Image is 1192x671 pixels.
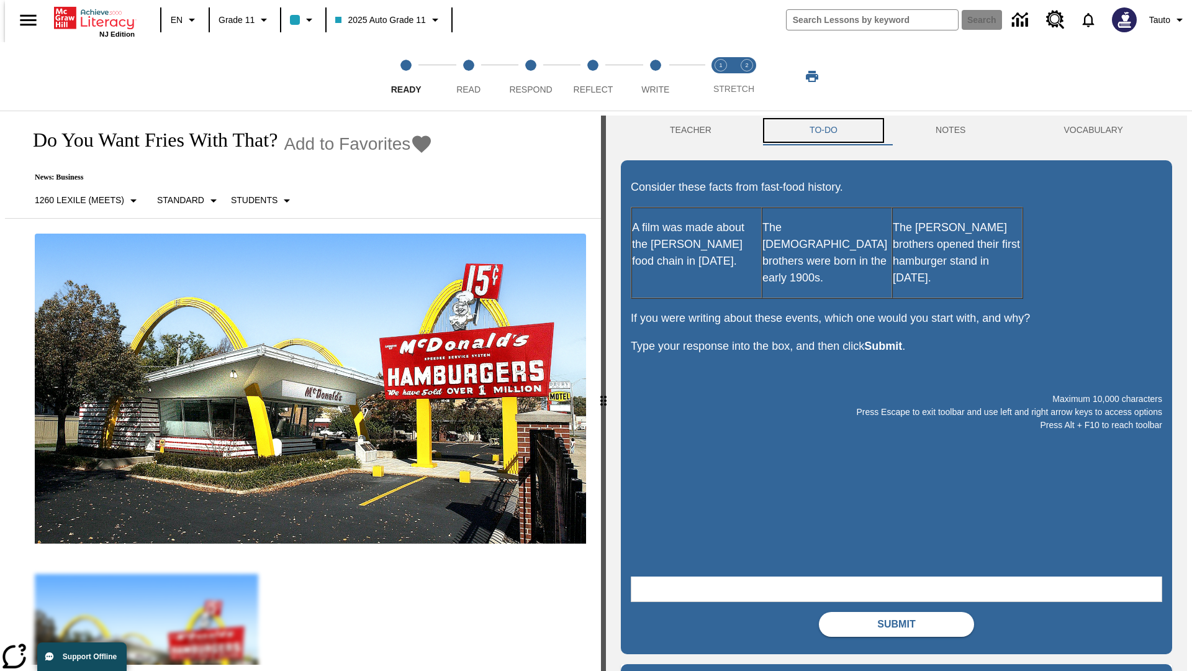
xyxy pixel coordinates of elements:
[35,194,124,207] p: 1260 Lexile (Meets)
[631,419,1162,432] p: Press Alt + F10 to reach toolbar
[219,14,255,27] span: Grade 11
[214,9,276,31] button: Grade: Grade 11, Select a grade
[1072,4,1104,36] a: Notifications
[745,62,748,68] text: 2
[762,219,892,286] p: The [DEMOGRAPHIC_DATA] brothers were born in the early 1900s.
[509,84,552,94] span: Respond
[54,4,135,38] div: Home
[30,189,146,212] button: Select Lexile, 1260 Lexile (Meets)
[10,2,47,39] button: Open side menu
[456,84,481,94] span: Read
[370,42,442,111] button: Ready step 1 of 5
[819,612,974,637] button: Submit
[631,406,1162,419] p: Press Escape to exit toolbar and use left and right arrow keys to access options
[703,42,739,111] button: Stretch Read step 1 of 2
[787,10,958,30] input: search field
[729,42,765,111] button: Stretch Respond step 2 of 2
[284,134,410,154] span: Add to Favorites
[713,84,754,94] span: STRETCH
[5,116,601,665] div: reading
[99,30,135,38] span: NJ Edition
[761,116,887,145] button: TO-DO
[1149,14,1170,27] span: Tauto
[285,9,322,31] button: Class color is light blue. Change class color
[641,84,669,94] span: Write
[157,194,204,207] p: Standard
[495,42,567,111] button: Respond step 3 of 5
[37,642,127,671] button: Support Offline
[1104,4,1144,36] button: Select a new avatar
[632,219,761,270] p: A film was made about the [PERSON_NAME] food chain in [DATE].
[1039,3,1072,37] a: Resource Center, Will open in new tab
[1005,3,1039,37] a: Data Center
[864,340,902,352] strong: Submit
[231,194,278,207] p: Students
[631,179,1162,196] p: Consider these facts from fast-food history.
[620,42,692,111] button: Write step 5 of 5
[432,42,504,111] button: Read step 2 of 5
[171,14,183,27] span: EN
[20,129,278,152] h1: Do You Want Fries With That?
[719,62,722,68] text: 1
[621,116,1172,145] div: Instructional Panel Tabs
[606,116,1187,671] div: activity
[335,14,425,27] span: 2025 Auto Grade 11
[893,219,1022,286] p: The [PERSON_NAME] brothers opened their first hamburger stand in [DATE].
[35,234,586,544] img: One of the first McDonald's stores, with the iconic red sign and golden arches.
[226,189,299,212] button: Select Student
[330,9,447,31] button: Class: 2025 Auto Grade 11, Select your class
[557,42,629,111] button: Reflect step 4 of 5
[152,189,226,212] button: Scaffolds, Standard
[1144,9,1192,31] button: Profile/Settings
[5,10,181,21] body: Maximum 10,000 characters Press Escape to exit toolbar and use left and right arrow keys to acces...
[631,393,1162,406] p: Maximum 10,000 characters
[1112,7,1137,32] img: Avatar
[631,338,1162,355] p: Type your response into the box, and then click .
[165,9,205,31] button: Language: EN, Select a language
[601,116,606,671] div: Press Enter or Spacebar and then press right and left arrow keys to move the slider
[574,84,613,94] span: Reflect
[631,310,1162,327] p: If you were writing about these events, which one would you start with, and why?
[1014,116,1172,145] button: VOCABULARY
[391,84,422,94] span: Ready
[887,116,1014,145] button: NOTES
[621,116,761,145] button: Teacher
[284,133,433,155] button: Add to Favorites - Do You Want Fries With That?
[792,65,832,88] button: Print
[20,173,433,182] p: News: Business
[63,652,117,661] span: Support Offline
